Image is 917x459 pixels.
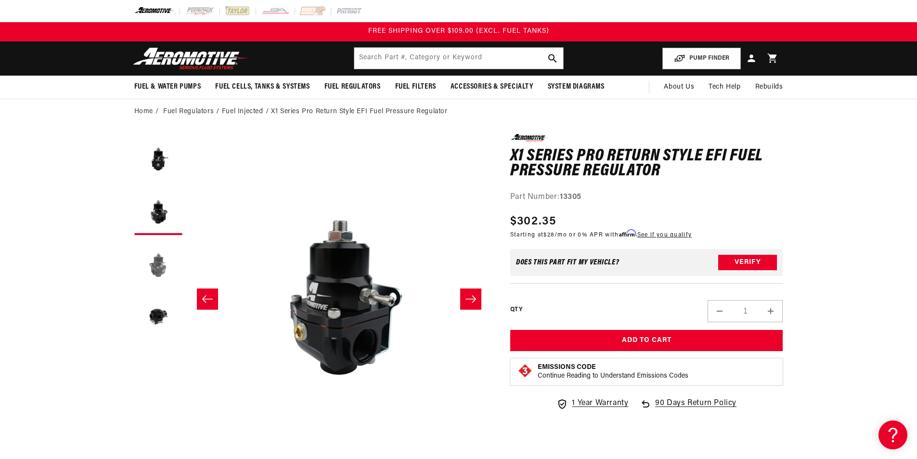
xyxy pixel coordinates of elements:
button: PUMP FINDER [662,48,741,69]
span: $28 [543,232,555,238]
button: Load image 1 in gallery view [134,134,182,182]
span: Accessories & Specialty [451,82,533,92]
span: 1 Year Warranty [572,397,628,410]
button: Load image 4 in gallery view [134,293,182,341]
span: Fuel Filters [395,82,436,92]
button: Load image 2 in gallery view [134,187,182,235]
button: Slide left [197,289,218,310]
button: Slide right [460,289,481,310]
span: Rebuilds [755,82,783,92]
span: Fuel & Water Pumps [134,82,201,92]
button: Add to Cart [510,330,783,352]
div: Does This part fit My vehicle? [516,259,620,266]
input: Search by Part Number, Category or Keyword [354,48,563,69]
div: Part Number: [510,191,783,204]
a: See if you qualify - Learn more about Affirm Financing (opens in modal) [637,232,692,238]
a: 90 Days Return Policy [640,397,736,420]
span: About Us [664,83,694,91]
li: Fuel Injected [222,106,271,117]
a: Home [134,106,153,117]
p: Continue Reading to Understand Emissions Codes [538,372,688,380]
label: QTY [510,306,522,314]
span: FREE SHIPPING OVER $109.00 (EXCL. FUEL TANKS) [368,27,549,35]
li: Fuel Regulators [163,106,222,117]
a: 1 Year Warranty [556,397,628,410]
button: search button [542,48,563,69]
span: Fuel Cells, Tanks & Systems [215,82,310,92]
nav: breadcrumbs [134,106,783,117]
summary: Fuel & Water Pumps [127,76,208,98]
li: X1 Series Pro Return Style EFI Fuel Pressure Regulator [271,106,447,117]
summary: Fuel Filters [388,76,443,98]
summary: System Diagrams [541,76,612,98]
span: $302.35 [510,213,556,230]
p: Starting at /mo or 0% APR with . [510,230,692,239]
strong: Emissions Code [538,364,596,371]
button: Verify [718,255,777,270]
button: Load image 3 in gallery view [134,240,182,288]
span: Affirm [619,230,636,237]
h1: X1 Series Pro Return Style EFI Fuel Pressure Regulator [510,149,783,179]
strong: 13305 [560,193,581,201]
img: Emissions code [517,363,533,379]
summary: Accessories & Specialty [443,76,541,98]
span: System Diagrams [548,82,605,92]
summary: Tech Help [701,76,748,99]
img: Aeromotive [130,47,251,70]
summary: Fuel Cells, Tanks & Systems [208,76,317,98]
span: Fuel Regulators [324,82,381,92]
summary: Fuel Regulators [317,76,388,98]
a: About Us [657,76,701,99]
button: Emissions CodeContinue Reading to Understand Emissions Codes [538,363,688,380]
span: Tech Help [709,82,740,92]
summary: Rebuilds [748,76,790,99]
span: 90 Days Return Policy [655,397,736,420]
